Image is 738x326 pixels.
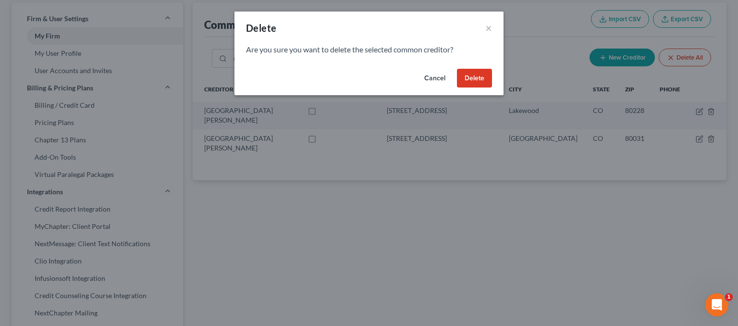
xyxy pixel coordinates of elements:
[457,69,492,88] button: Delete
[705,293,728,316] iframe: Intercom live chat
[246,21,276,35] div: Delete
[417,69,453,88] button: Cancel
[246,44,492,55] p: Are you sure you want to delete the selected common creditor?
[725,293,733,301] span: 1
[485,22,492,34] button: ×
